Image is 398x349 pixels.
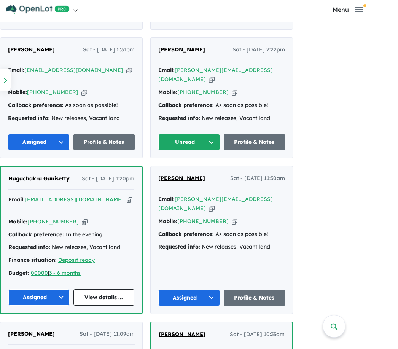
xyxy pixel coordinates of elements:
span: Sat - [DATE] 2:22pm [232,45,285,54]
strong: Mobile: [8,218,27,225]
div: As soon as possible! [8,101,135,110]
a: [EMAIL_ADDRESS][DOMAIN_NAME] [25,196,124,203]
button: Copy [127,196,132,204]
a: [PERSON_NAME] [8,330,55,339]
button: Copy [209,204,215,212]
button: Assigned [8,134,70,150]
strong: Callback preference: [158,102,214,108]
strong: Mobile: [158,89,177,96]
strong: Requested info: [158,243,200,250]
div: | [8,269,134,278]
div: New releases, Vacant land [8,114,135,123]
strong: Callback preference: [8,231,64,238]
strong: Callback preference: [8,102,64,108]
button: Copy [81,88,87,96]
a: [PHONE_NUMBER] [27,218,79,225]
a: [PERSON_NAME] [8,45,55,54]
a: [PHONE_NUMBER] [177,218,229,225]
a: Profile & Notes [73,134,135,150]
span: Nagachakra Ganisetty [8,175,70,182]
strong: Email: [158,196,175,202]
div: New releases, Vacant land [158,114,285,123]
span: [PERSON_NAME] [8,330,55,337]
a: [PERSON_NAME] [158,174,205,183]
strong: Email: [158,67,175,73]
a: [PERSON_NAME][EMAIL_ADDRESS][DOMAIN_NAME] [158,196,273,212]
strong: Finance situation: [8,257,57,263]
a: Profile & Notes [224,134,285,150]
a: [PERSON_NAME][EMAIL_ADDRESS][DOMAIN_NAME] [158,67,273,83]
a: Profile & Notes [224,290,285,306]
a: [PERSON_NAME] [158,45,205,54]
a: [PHONE_NUMBER] [177,89,229,96]
div: As soon as possible! [158,230,285,239]
span: [PERSON_NAME] [159,331,205,338]
strong: Email: [8,67,24,73]
button: Copy [209,75,215,83]
button: Copy [82,218,88,226]
span: Sat - [DATE] 5:31pm [83,45,135,54]
a: 00000 [31,269,48,276]
div: New releases, Vacant land [158,242,285,252]
button: Copy [126,66,132,74]
button: Assigned [158,290,220,306]
button: Unread [158,134,220,150]
span: Sat - [DATE] 10:33am [230,330,285,339]
span: [PERSON_NAME] [158,46,205,53]
div: New releases, Vacant land [8,243,134,252]
strong: Email: [8,196,25,203]
a: View details ... [73,289,135,306]
a: [PHONE_NUMBER] [27,89,78,96]
a: [EMAIL_ADDRESS][DOMAIN_NAME] [24,67,123,73]
div: As soon as possible! [158,101,285,110]
button: Copy [232,217,237,225]
button: Toggle navigation [299,6,396,13]
strong: Mobile: [158,218,177,225]
strong: Requested info: [8,115,50,121]
div: In the evening [8,230,134,239]
a: 3 - 6 months [49,269,81,276]
img: Openlot PRO Logo White [6,5,70,14]
strong: Requested info: [158,115,200,121]
span: [PERSON_NAME] [158,175,205,182]
strong: Callback preference: [158,231,214,237]
a: [PERSON_NAME] [159,330,205,339]
strong: Requested info: [8,244,50,250]
button: Copy [232,88,237,96]
span: [PERSON_NAME] [8,46,55,53]
strong: Mobile: [8,89,27,96]
span: Sat - [DATE] 11:09am [80,330,135,339]
a: Nagachakra Ganisetty [8,174,70,183]
span: Sat - [DATE] 11:30am [230,174,285,183]
span: Sat - [DATE] 1:20pm [82,174,134,183]
a: Deposit ready [58,257,95,263]
strong: Budget: [8,269,29,276]
button: Assigned [8,289,70,306]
